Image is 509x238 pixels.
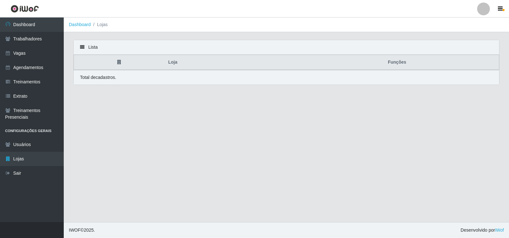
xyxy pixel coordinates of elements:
[11,5,39,13] img: CoreUI Logo
[64,17,509,32] nav: breadcrumb
[461,227,504,234] span: Desenvolvido por
[80,74,116,81] p: Total de cadastros.
[69,227,81,233] span: IWOF
[164,55,295,70] th: Loja
[91,21,108,28] li: Lojas
[69,22,91,27] a: Dashboard
[74,40,499,55] div: Lista
[495,227,504,233] a: iWof
[295,55,499,70] th: Funções
[69,227,95,234] span: © 2025 .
